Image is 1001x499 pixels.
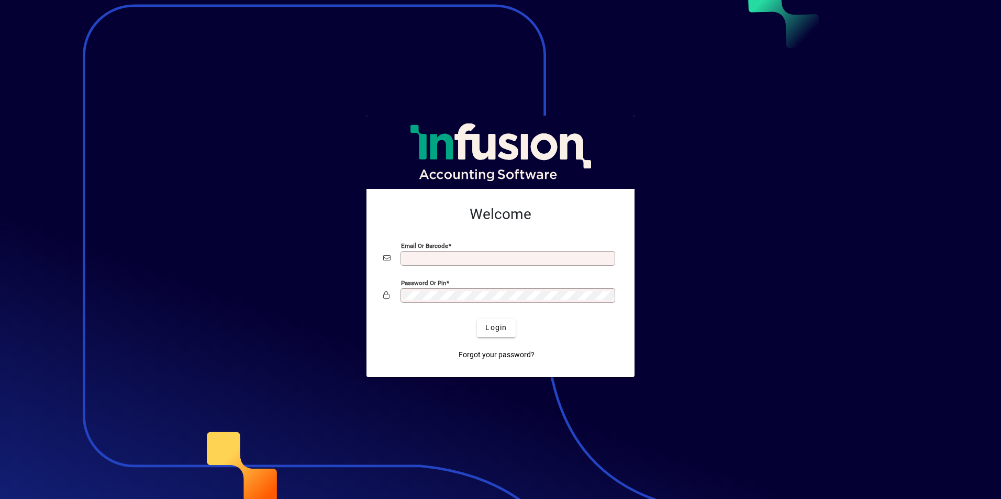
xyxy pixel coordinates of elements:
span: Login [485,322,507,333]
span: Forgot your password? [459,349,535,360]
a: Forgot your password? [454,346,539,365]
button: Login [477,319,515,337]
h2: Welcome [383,206,618,223]
mat-label: Email or Barcode [401,242,448,249]
mat-label: Password or Pin [401,279,446,286]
